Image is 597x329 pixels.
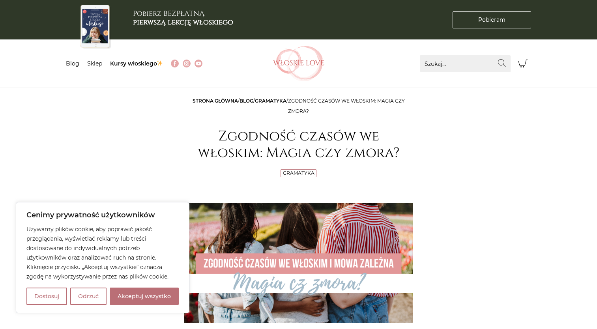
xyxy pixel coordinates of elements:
p: Cenimy prywatność użytkowników [26,210,179,220]
a: Kursy włoskiego [110,60,163,67]
a: Gramatyka [283,170,314,176]
a: Blog [66,60,79,67]
span: / / / [193,98,405,114]
h1: Zgodność czasów we włoskim: Magia czy zmora? [184,128,413,161]
img: ✨ [157,60,163,66]
span: Pobieram [478,16,505,24]
span: Zgodność czasów we włoskim: Magia czy zmora? [288,98,405,114]
button: Dostosuj [26,288,67,305]
input: Szukaj... [420,55,511,72]
a: Blog [240,98,253,104]
p: Używamy plików cookie, aby poprawić jakość przeglądania, wyświetlać reklamy lub treści dostosowan... [26,224,179,281]
a: Pobieram [453,11,531,28]
button: Akceptuj wszystko [110,288,179,305]
a: Gramatyka [255,98,286,104]
button: Koszyk [515,55,531,72]
a: Strona główna [193,98,238,104]
img: Włoskielove [273,46,324,81]
button: Odrzuć [70,288,107,305]
b: pierwszą lekcję włoskiego [133,17,233,27]
a: Sklep [87,60,102,67]
h3: Pobierz BEZPŁATNĄ [133,9,233,26]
